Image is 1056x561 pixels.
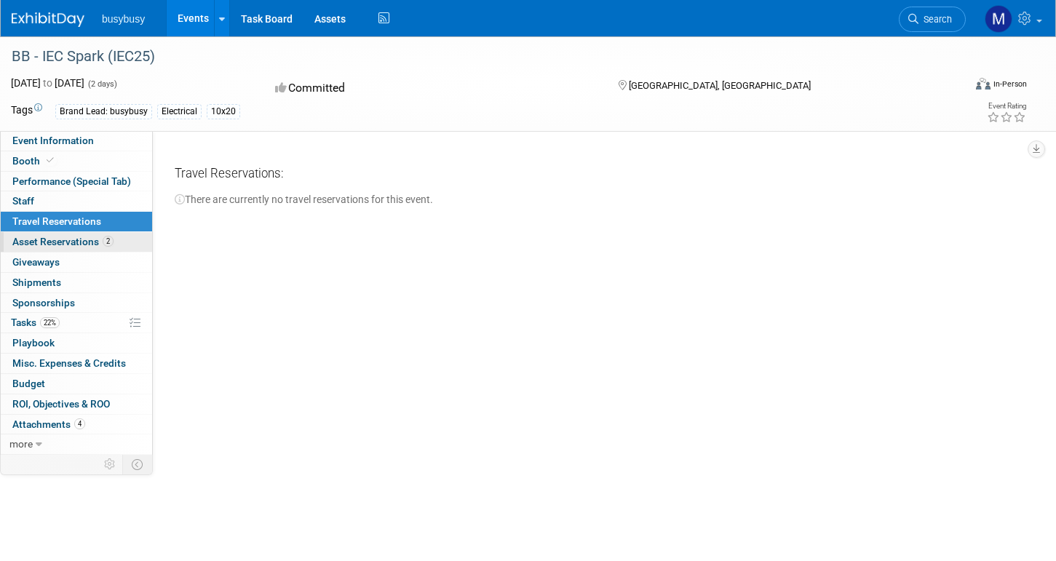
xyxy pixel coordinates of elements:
[1,212,152,231] a: Travel Reservations
[918,14,952,25] span: Search
[1,374,152,394] a: Budget
[12,337,55,349] span: Playbook
[102,13,145,25] span: busybusy
[74,418,85,429] span: 4
[1,151,152,171] a: Booth
[98,455,123,474] td: Personalize Event Tab Strip
[1,172,152,191] a: Performance (Special Tab)
[12,398,110,410] span: ROI, Objectives & ROO
[12,195,34,207] span: Staff
[12,12,84,27] img: ExhibitDay
[12,357,126,369] span: Misc. Expenses & Credits
[12,256,60,268] span: Giveaways
[12,215,101,227] span: Travel Reservations
[11,77,84,89] span: [DATE] [DATE]
[55,104,152,119] div: Brand Lead: busybusy
[157,104,202,119] div: Electrical
[175,188,1016,207] div: There are currently no travel reservations for this event.
[976,78,991,89] img: Format-Inperson.png
[1,232,152,252] a: Asset Reservations2
[876,76,1027,98] div: Event Format
[103,236,114,247] span: 2
[271,76,595,101] div: Committed
[1,354,152,373] a: Misc. Expenses & Credits
[11,317,60,328] span: Tasks
[7,44,940,70] div: BB - IEC Spark (IEC25)
[12,378,45,389] span: Budget
[1,191,152,211] a: Staff
[40,317,60,328] span: 22%
[12,297,75,309] span: Sponsorships
[12,236,114,247] span: Asset Reservations
[1,252,152,272] a: Giveaways
[12,175,131,187] span: Performance (Special Tab)
[207,104,240,119] div: 10x20
[175,165,1016,188] div: Travel Reservations:
[1,333,152,353] a: Playbook
[41,77,55,89] span: to
[12,135,94,146] span: Event Information
[985,5,1012,33] img: Meg Zolnierowicz
[899,7,966,32] a: Search
[1,313,152,333] a: Tasks22%
[987,103,1026,110] div: Event Rating
[1,394,152,414] a: ROI, Objectives & ROO
[12,155,57,167] span: Booth
[9,438,33,450] span: more
[123,455,153,474] td: Toggle Event Tabs
[1,273,152,293] a: Shipments
[87,79,117,89] span: (2 days)
[993,79,1027,89] div: In-Person
[11,103,42,119] td: Tags
[1,415,152,434] a: Attachments4
[12,276,61,288] span: Shipments
[1,434,152,454] a: more
[629,80,811,91] span: [GEOGRAPHIC_DATA], [GEOGRAPHIC_DATA]
[12,418,85,430] span: Attachments
[1,131,152,151] a: Event Information
[47,156,54,164] i: Booth reservation complete
[1,293,152,313] a: Sponsorships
